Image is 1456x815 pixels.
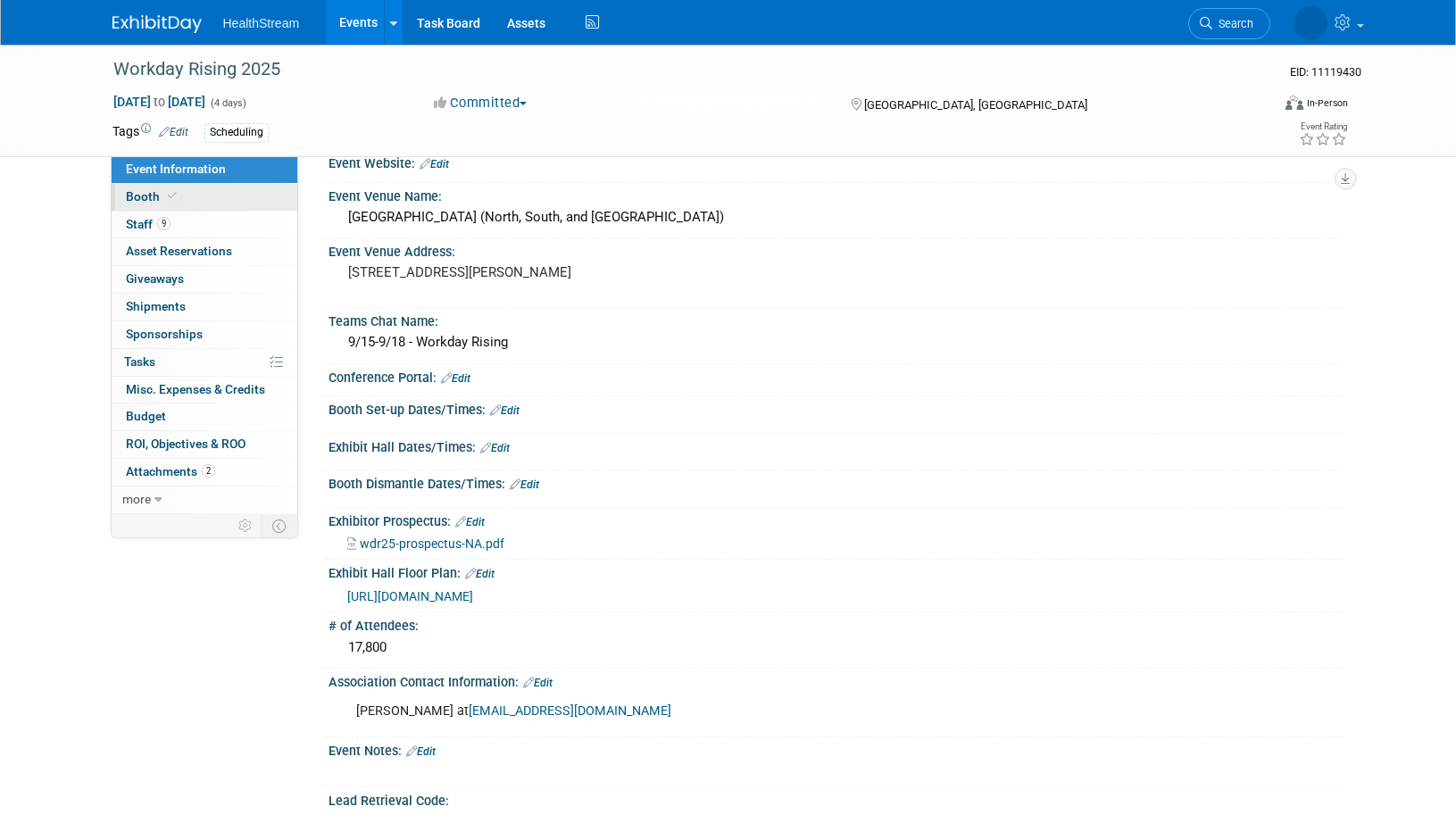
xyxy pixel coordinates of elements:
div: Booth Dismantle Dates/Times: [329,470,1344,494]
a: [EMAIL_ADDRESS][DOMAIN_NAME] [469,703,671,719]
div: [PERSON_NAME] at [344,694,1148,729]
a: Edit [523,677,553,689]
div: Booth Set-up Dates/Times: [329,396,1344,420]
div: [GEOGRAPHIC_DATA] (North, South, and [GEOGRAPHIC_DATA]) [342,204,1331,231]
span: Asset Reservations [126,244,232,258]
span: [GEOGRAPHIC_DATA], [GEOGRAPHIC_DATA] [864,98,1087,112]
div: Teams Chat Name: [329,308,1344,330]
td: Toggle Event Tabs [261,514,297,537]
img: Format-Inperson.png [1285,96,1303,110]
a: Edit [420,158,449,170]
div: 9/15-9/18 - Workday Rising [342,328,1331,356]
div: Workday Rising 2025 [107,54,1244,86]
img: ExhibitDay [112,15,202,33]
a: wdr25-prospectus-NA.pdf [347,536,504,551]
td: Tags [112,122,188,143]
span: 9 [157,217,171,230]
span: Sponsorships [126,327,203,341]
span: Tasks [124,354,155,369]
a: Edit [406,745,436,758]
i: Booth reservation complete [168,191,177,201]
a: Attachments2 [112,459,297,486]
span: Shipments [126,299,186,313]
span: Event Information [126,162,226,176]
span: Event ID: 11119430 [1290,65,1361,79]
div: Scheduling [204,123,269,142]
span: (4 days) [209,97,246,109]
span: Budget [126,409,166,423]
div: Exhibit Hall Floor Plan: [329,560,1344,583]
div: Event Rating [1299,122,1347,131]
a: [URL][DOMAIN_NAME] [347,589,473,603]
a: Staff9 [112,212,297,238]
div: Conference Portal: [329,364,1344,387]
a: Edit [465,568,495,580]
span: Search [1212,17,1253,30]
a: Budget [112,403,297,430]
a: Search [1188,8,1270,39]
a: Event Information [112,156,297,183]
span: to [151,95,168,109]
img: Wendy Nixx [1294,6,1327,40]
a: Tasks [112,349,297,376]
td: Personalize Event Tab Strip [230,514,262,537]
a: Edit [490,404,520,417]
div: Association Contact Information: [329,669,1344,692]
div: Event Notes: [329,737,1344,761]
span: more [122,492,151,506]
a: Booth [112,184,297,211]
pre: [STREET_ADDRESS][PERSON_NAME] [348,264,732,280]
div: In-Person [1306,96,1348,110]
span: Attachments [126,464,215,478]
div: Event Format [1165,93,1349,120]
div: Exhibitor Prospectus: [329,508,1344,531]
span: Misc. Expenses & Credits [126,382,265,396]
a: ROI, Objectives & ROO [112,431,297,458]
div: # of Attendees: [329,612,1344,635]
div: Event Website: [329,150,1344,173]
a: Edit [480,442,510,454]
a: Sponsorships [112,321,297,348]
span: Staff [126,217,171,231]
span: [DATE] [DATE] [112,94,206,110]
span: HealthStream [223,16,300,30]
a: Asset Reservations [112,238,297,265]
a: more [112,487,297,513]
a: Edit [441,372,470,385]
span: ROI, Objectives & ROO [126,437,245,451]
a: Giveaways [112,266,297,293]
button: Committed [428,94,534,112]
span: Booth [126,189,180,204]
a: Shipments [112,294,297,320]
a: Edit [455,516,485,528]
div: Event Venue Address: [329,238,1344,261]
a: Edit [510,478,539,491]
div: Event Venue Name: [329,183,1344,205]
span: wdr25-prospectus-NA.pdf [360,536,504,551]
span: 2 [202,464,215,478]
a: Edit [159,126,188,138]
a: Misc. Expenses & Credits [112,377,297,403]
span: Giveaways [126,271,184,286]
div: Lead Retrieval Code: [329,787,1344,810]
div: 17,800 [342,634,1331,661]
div: Exhibit Hall Dates/Times: [329,434,1344,457]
